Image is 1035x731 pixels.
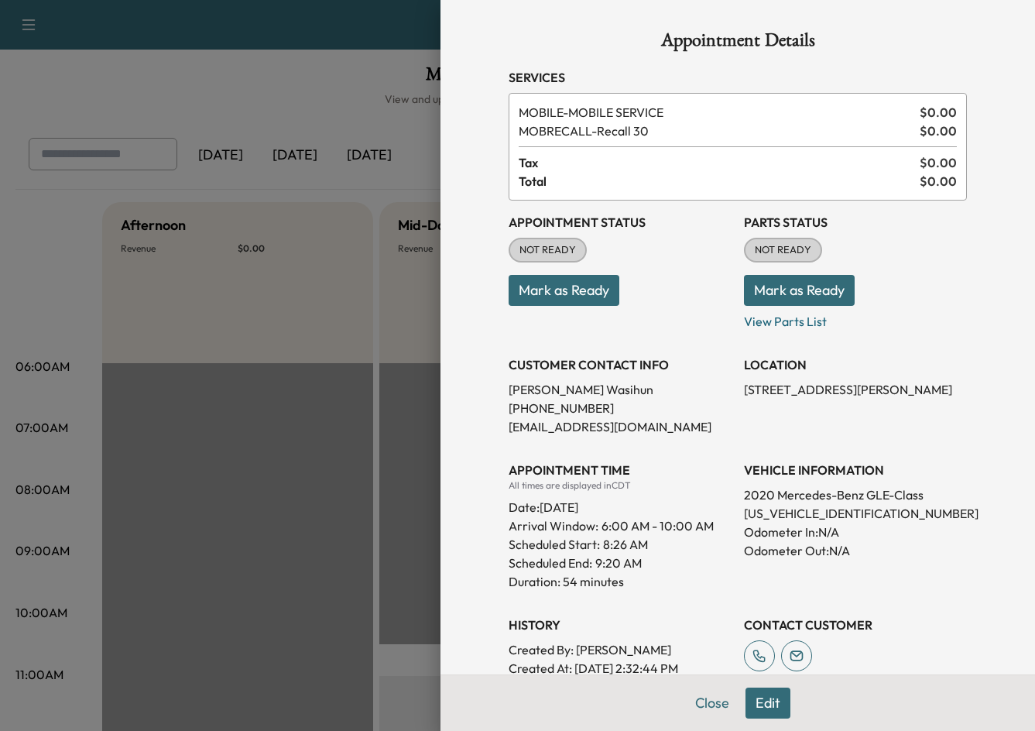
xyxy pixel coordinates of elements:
[744,616,967,634] h3: CONTACT CUSTOMER
[920,122,957,140] span: $ 0.00
[509,275,619,306] button: Mark as Ready
[920,172,957,190] span: $ 0.00
[595,554,642,572] p: 9:20 AM
[509,572,732,591] p: Duration: 54 minutes
[744,380,967,399] p: [STREET_ADDRESS][PERSON_NAME]
[509,461,732,479] h3: APPOINTMENT TIME
[509,659,732,678] p: Created At : [DATE] 2:32:44 PM
[509,616,732,634] h3: History
[519,153,920,172] span: Tax
[509,479,732,492] div: All times are displayed in CDT
[745,688,790,719] button: Edit
[744,486,967,504] p: 2020 Mercedes-Benz GLE-Class
[519,122,913,140] span: Recall 30
[744,523,967,541] p: Odometer In: N/A
[509,492,732,517] div: Date: [DATE]
[744,541,967,560] p: Odometer Out: N/A
[519,172,920,190] span: Total
[920,153,957,172] span: $ 0.00
[509,417,732,436] p: [EMAIL_ADDRESS][DOMAIN_NAME]
[509,640,732,659] p: Created By : [PERSON_NAME]
[509,535,600,554] p: Scheduled Start:
[519,103,913,122] span: MOBILE SERVICE
[509,554,592,572] p: Scheduled End:
[603,535,648,554] p: 8:26 AM
[744,306,967,331] p: View Parts List
[509,380,732,399] p: [PERSON_NAME] Wasihun
[509,213,732,232] h3: Appointment Status
[509,517,732,535] p: Arrival Window:
[509,355,732,374] h3: CUSTOMER CONTACT INFO
[920,103,957,122] span: $ 0.00
[744,504,967,523] p: [US_VEHICLE_IDENTIFICATION_NUMBER]
[601,517,714,535] span: 6:00 AM - 10:00 AM
[744,461,967,479] h3: VEHICLE INFORMATION
[744,275,855,306] button: Mark as Ready
[510,242,585,258] span: NOT READY
[509,68,967,87] h3: Services
[744,355,967,374] h3: LOCATION
[685,688,739,719] button: Close
[509,31,967,56] h1: Appointment Details
[509,399,732,417] p: [PHONE_NUMBER]
[744,213,967,232] h3: Parts Status
[745,242,821,258] span: NOT READY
